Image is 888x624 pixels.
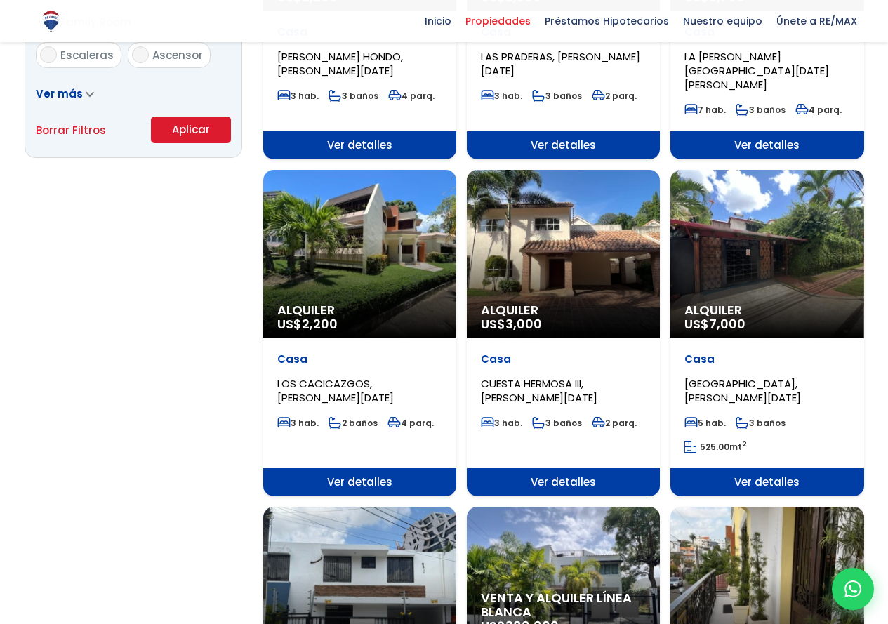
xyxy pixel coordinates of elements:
[795,104,842,116] span: 4 parq.
[481,417,522,429] span: 3 hab.
[458,11,538,32] span: Propiedades
[277,49,403,78] span: [PERSON_NAME] HONDO, [PERSON_NAME][DATE]
[481,90,522,102] span: 3 hab.
[329,90,378,102] span: 3 baños
[481,352,646,366] p: Casa
[388,90,435,102] span: 4 parq.
[329,417,378,429] span: 2 baños
[670,170,863,496] a: Alquiler US$7,000 Casa [GEOGRAPHIC_DATA], [PERSON_NAME][DATE] 5 hab. 3 baños 525.00mt2 Ver detalles
[481,49,640,78] span: LAS PRADERAS, [PERSON_NAME][DATE]
[418,11,458,32] span: Inicio
[505,315,542,333] span: 3,000
[467,468,660,496] span: Ver detalles
[684,417,726,429] span: 5 hab.
[769,11,864,32] span: Únete a RE/MAX
[684,352,849,366] p: Casa
[532,417,582,429] span: 3 baños
[481,315,542,333] span: US$
[40,46,57,63] input: Escaleras
[60,48,114,62] span: Escaleras
[670,131,863,159] span: Ver detalles
[277,417,319,429] span: 3 hab.
[592,417,637,429] span: 2 parq.
[700,441,729,453] span: 525.00
[467,131,660,159] span: Ver detalles
[670,468,863,496] span: Ver detalles
[151,117,231,143] button: Aplicar
[742,439,747,449] sup: 2
[538,11,676,32] span: Préstamos Hipotecarios
[684,441,747,453] span: mt
[736,104,786,116] span: 3 baños
[277,352,442,366] p: Casa
[132,46,149,63] input: Ascensor
[263,131,456,159] span: Ver detalles
[36,86,94,101] a: Ver más
[736,417,786,429] span: 3 baños
[302,315,338,333] span: 2,200
[467,170,660,496] a: Alquiler US$3,000 Casa CUESTA HERMOSA III, [PERSON_NAME][DATE] 3 hab. 3 baños 2 parq. Ver detalles
[481,591,646,619] span: Venta y alquiler línea blanca
[277,315,338,333] span: US$
[684,376,801,405] span: [GEOGRAPHIC_DATA], [PERSON_NAME][DATE]
[684,104,726,116] span: 7 hab.
[709,315,745,333] span: 7,000
[263,170,456,496] a: Alquiler US$2,200 Casa LOS CACICAZGOS, [PERSON_NAME][DATE] 3 hab. 2 baños 4 parq. Ver detalles
[684,315,745,333] span: US$
[481,303,646,317] span: Alquiler
[263,468,456,496] span: Ver detalles
[277,303,442,317] span: Alquiler
[277,90,319,102] span: 3 hab.
[592,90,637,102] span: 2 parq.
[36,121,106,139] a: Borrar Filtros
[684,303,849,317] span: Alquiler
[676,11,769,32] span: Nuestro equipo
[532,90,582,102] span: 3 baños
[481,376,597,405] span: CUESTA HERMOSA III, [PERSON_NAME][DATE]
[277,376,394,405] span: LOS CACICAZGOS, [PERSON_NAME][DATE]
[387,417,434,429] span: 4 parq.
[152,48,203,62] span: Ascensor
[36,86,83,101] span: Ver más
[39,9,63,34] img: Logo de REMAX
[684,49,829,92] span: LA [PERSON_NAME][GEOGRAPHIC_DATA][DATE][PERSON_NAME]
